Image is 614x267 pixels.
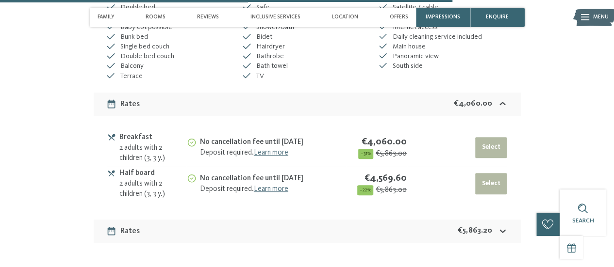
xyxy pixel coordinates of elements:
div: Breakfast [119,132,186,143]
span: TV [256,73,264,79]
div: Rates [106,98,140,110]
span: Baby cot possible [120,24,172,31]
span: Safe [256,4,269,11]
span: Location [332,14,358,20]
div: 2 adults with 2 children (3, 3 y.) [119,179,186,200]
span: Bunk bed [120,33,148,40]
a: Learn more [254,185,288,193]
span: Shower/bath [256,24,294,31]
span: Terrace [120,73,143,79]
div: Rates€5,863.20 [94,220,521,243]
span: Single bed couch [120,43,169,50]
span: Rooms [146,14,166,20]
span: − 22 % [357,185,373,195]
span: Offers [389,14,408,20]
span: Search [572,218,594,224]
span: Daily cleaning service included [393,33,482,40]
span: − 31 % [358,149,373,159]
span: Hairdryer [256,43,285,50]
div: No cancellation fee until [DATE] [200,173,347,184]
button: Select [475,173,507,194]
span: South side [393,63,423,69]
span: Reviews [197,14,219,20]
button: Select [475,137,507,158]
div: Deposit required. [200,148,347,158]
div: 2 adults with 2 children (3, 3 y.) [119,143,186,164]
span: Balcony [120,63,144,69]
span: Family [98,14,115,20]
strong: €4,569.60 [365,173,407,183]
a: Learn more [254,149,288,157]
span: enquire [486,14,509,20]
strong: €5,863.20 [457,227,492,235]
span: Bath towel [256,63,288,69]
strong: €4,060.00 [453,100,492,108]
s: €5,863.00 [376,185,407,195]
span: Double bed [120,4,155,11]
strong: €4,060.00 [362,137,407,147]
div: No cancellation fee until [DATE] [200,137,347,148]
span: Internet access [393,24,438,31]
span: Panoramic view [393,53,439,60]
div: Deposit required. [200,184,347,194]
span: Satellite / cable [393,4,438,11]
div: Rates€4,060.00 [94,93,521,116]
div: Rates [106,225,140,237]
span: Main house [393,43,426,50]
span: Double bed couch [120,53,174,60]
div: Half board [119,168,186,179]
span: Bathrobe [256,53,284,60]
s: €5,863.00 [376,149,407,159]
span: Bidet [256,33,272,40]
span: Inclusive services [250,14,300,20]
span: Impressions [426,14,460,20]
